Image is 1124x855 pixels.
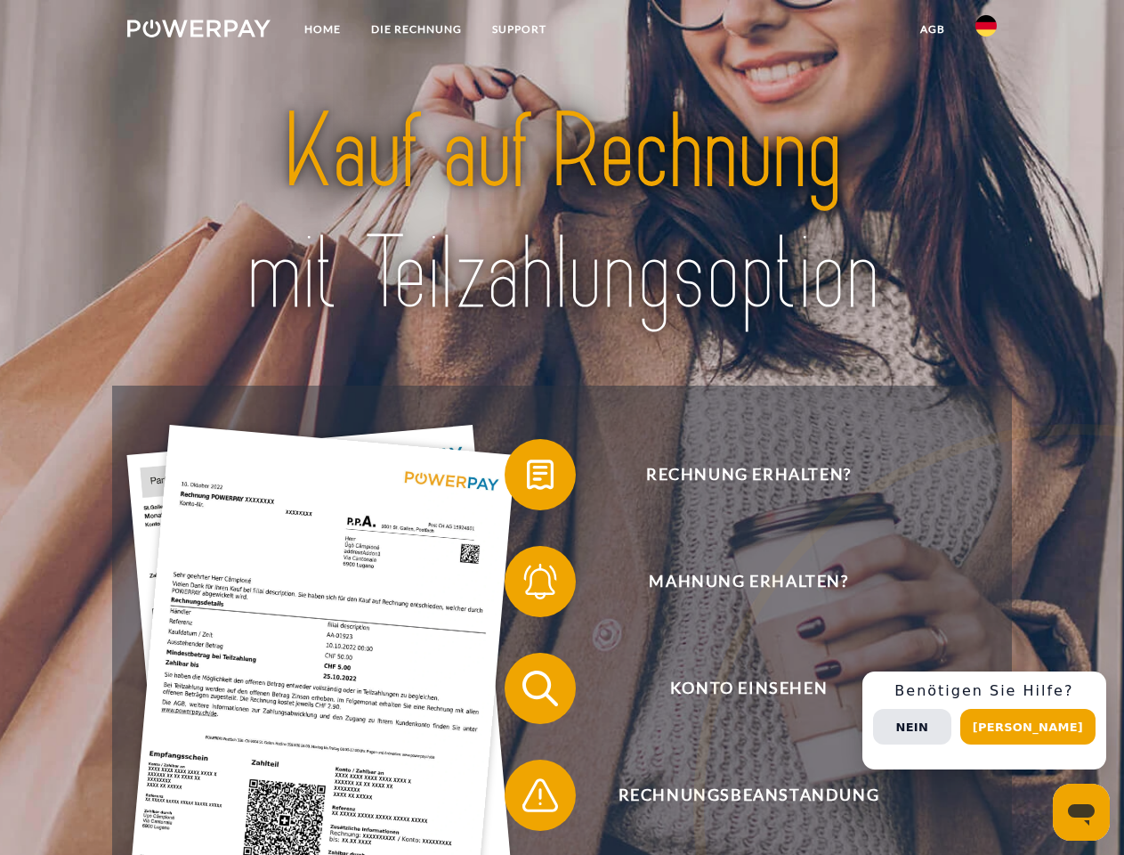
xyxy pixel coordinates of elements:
span: Konto einsehen [530,653,966,724]
img: title-powerpay_de.svg [170,85,954,341]
img: logo-powerpay-white.svg [127,20,271,37]
button: [PERSON_NAME] [960,709,1096,745]
button: Rechnung erhalten? [505,439,967,510]
span: Rechnung erhalten? [530,439,966,510]
img: qb_bell.svg [518,559,562,604]
button: Konto einsehen [505,653,967,724]
button: Mahnung erhalten? [505,546,967,617]
img: qb_bill.svg [518,452,562,497]
button: Nein [873,709,951,745]
a: agb [905,13,960,45]
h3: Benötigen Sie Hilfe? [873,682,1096,700]
a: DIE RECHNUNG [356,13,477,45]
a: Home [289,13,356,45]
button: Rechnungsbeanstandung [505,760,967,831]
span: Mahnung erhalten? [530,546,966,617]
a: SUPPORT [477,13,562,45]
img: de [975,15,997,37]
span: Rechnungsbeanstandung [530,760,966,831]
img: qb_warning.svg [518,773,562,818]
iframe: Schaltfläche zum Öffnen des Messaging-Fensters [1053,784,1110,841]
div: Schnellhilfe [862,672,1106,769]
img: qb_search.svg [518,666,562,711]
